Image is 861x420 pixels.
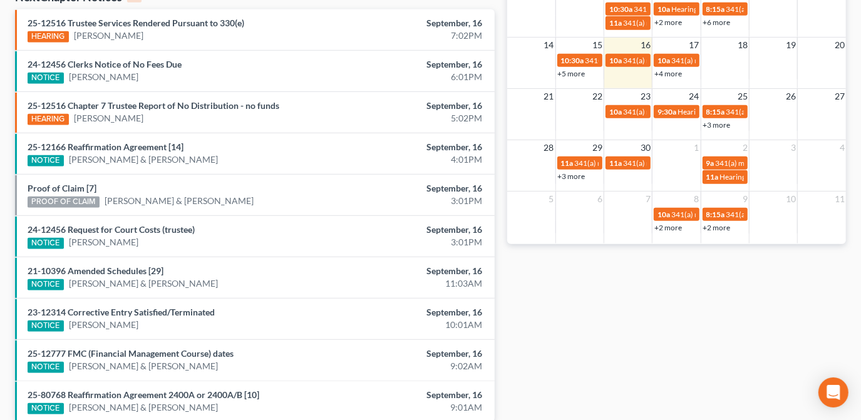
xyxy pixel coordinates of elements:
div: 9:01AM [339,401,482,414]
span: 10a [609,107,622,116]
div: Open Intercom Messenger [818,377,848,407]
a: [PERSON_NAME] [69,236,138,248]
span: 19 [785,38,797,53]
span: 2 [741,140,749,155]
a: +2 more [654,223,682,232]
div: 4:01PM [339,153,482,166]
span: 26 [785,89,797,104]
span: 11a [609,18,622,28]
a: [PERSON_NAME] & [PERSON_NAME] [105,195,254,207]
span: 10 [785,192,797,207]
div: 6:01PM [339,71,482,83]
div: September, 16 [339,306,482,319]
span: 30 [639,140,652,155]
span: 27 [833,89,846,104]
span: 341(a) meeting for [PERSON_NAME] [575,158,696,168]
span: 10a [609,56,622,65]
div: 11:03AM [339,277,482,290]
span: 11 [833,192,846,207]
div: September, 16 [339,100,482,112]
span: 18 [736,38,749,53]
span: 17 [688,38,701,53]
a: 24-12456 Clerks Notice of No Fees Due [28,59,182,69]
span: 341(a) meeting for [PERSON_NAME] [671,56,792,65]
span: 4 [838,140,846,155]
span: 341(a) meeting for [PERSON_NAME] [634,4,755,14]
a: 21-10396 Amended Schedules [29] [28,265,163,276]
a: [PERSON_NAME] & [PERSON_NAME] [69,360,218,372]
span: 22 [591,89,604,104]
span: 10a [657,4,670,14]
div: NOTICE [28,320,64,332]
a: +3 more [558,172,585,181]
a: 25-12166 Reaffirmation Agreement [14] [28,141,183,152]
a: 24-12456 Request for Court Costs (trustee) [28,224,195,235]
span: 1 [693,140,701,155]
span: 8 [693,192,701,207]
div: September, 16 [339,17,482,29]
span: 21 [543,89,555,104]
div: PROOF OF CLAIM [28,197,100,208]
div: September, 16 [339,389,482,401]
a: +3 more [703,120,731,130]
span: 10a [657,210,670,219]
a: Proof of Claim [7] [28,183,96,193]
a: 25-12516 Chapter 7 Trustee Report of No Distribution - no funds [28,100,279,111]
span: 9a [706,158,714,168]
span: 11a [609,158,622,168]
span: 3 [790,140,797,155]
span: 11a [561,158,574,168]
div: HEARING [28,114,69,125]
div: September, 16 [339,182,482,195]
span: 5 [548,192,555,207]
span: Hearing for [PERSON_NAME] [720,172,818,182]
span: 24 [688,89,701,104]
div: September, 16 [339,223,482,236]
span: 29 [591,140,604,155]
span: 10:30a [561,56,584,65]
span: 8:15a [706,107,725,116]
div: 3:01PM [339,236,482,248]
a: [PERSON_NAME] & [PERSON_NAME] [69,153,218,166]
div: September, 16 [339,58,482,71]
span: 341(a) meeting for [PERSON_NAME] [623,56,744,65]
div: 7:02PM [339,29,482,42]
a: [PERSON_NAME] [74,29,143,42]
span: 341(a) meeting for [PERSON_NAME] [585,56,706,65]
div: September, 16 [339,347,482,360]
div: NOTICE [28,73,64,84]
span: 10:30a [609,4,632,14]
div: NOTICE [28,238,64,249]
a: 25-12516 Trustee Services Rendered Pursuant to 330(e) [28,18,244,28]
span: 341(a) meeting for [PERSON_NAME] [623,158,744,168]
span: 8:15a [706,210,725,219]
a: 25-80768 Reaffirmation Agreement 2400A or 2400A/B [10] [28,389,259,400]
span: 7 [644,192,652,207]
a: [PERSON_NAME] & [PERSON_NAME] [69,277,218,290]
span: 9:30a [657,107,676,116]
span: Hearing for [PERSON_NAME] [671,4,769,14]
div: 5:02PM [339,112,482,125]
a: 25-12777 FMC (Financial Management Course) dates [28,348,234,359]
a: [PERSON_NAME] [69,319,138,331]
a: +6 more [703,18,731,27]
div: 9:02AM [339,360,482,372]
div: 10:01AM [339,319,482,331]
a: +2 more [654,18,682,27]
a: [PERSON_NAME] & [PERSON_NAME] [69,401,218,414]
span: 16 [639,38,652,53]
a: +2 more [703,223,731,232]
span: 25 [736,89,749,104]
span: 10a [657,56,670,65]
div: HEARING [28,31,69,43]
div: NOTICE [28,362,64,373]
span: 341(a) meeting for [PERSON_NAME] & [PERSON_NAME] [623,18,810,28]
span: 341(a) meeting for [PERSON_NAME] [726,107,847,116]
a: [PERSON_NAME] [69,71,138,83]
span: 8:15a [706,4,725,14]
div: NOTICE [28,155,64,166]
span: 341(a) meeting for [PERSON_NAME] [716,158,837,168]
span: 341(a) meeting for [PERSON_NAME] [623,107,744,116]
a: [PERSON_NAME] [74,112,143,125]
span: 341(a) meeting for [PERSON_NAME] [671,210,792,219]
